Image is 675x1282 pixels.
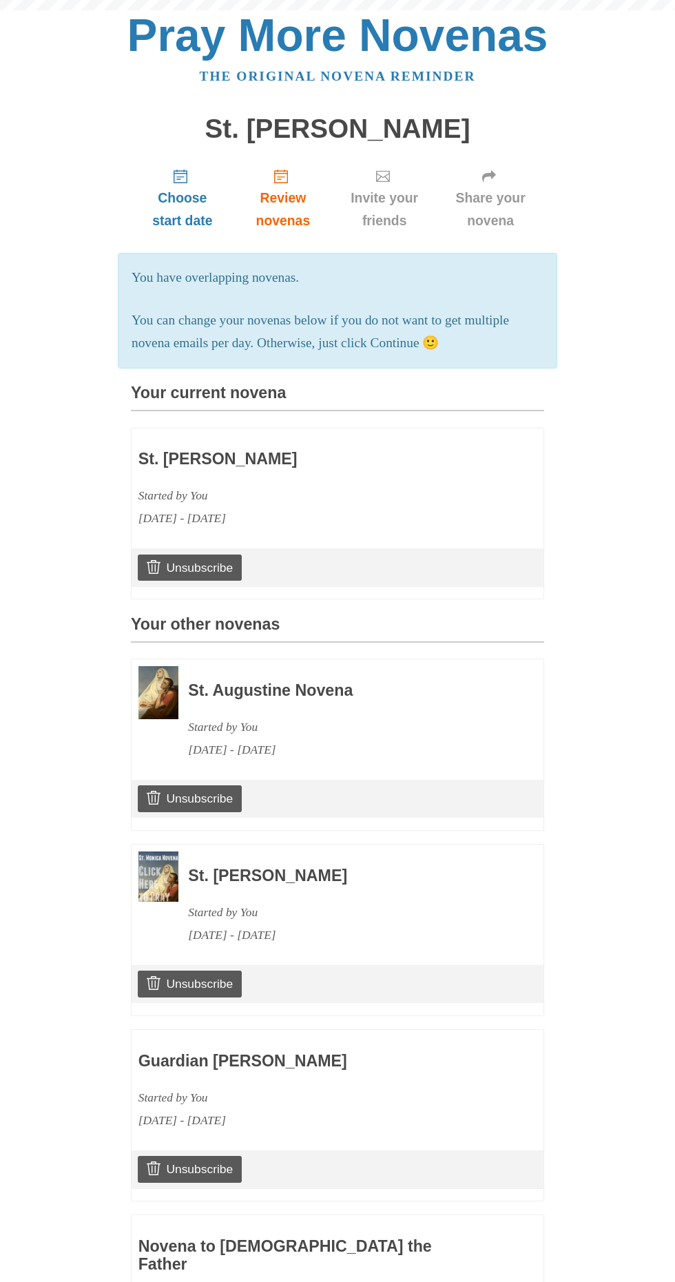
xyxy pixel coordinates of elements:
div: Started by You [188,901,506,924]
img: Novena image [138,851,178,902]
a: Unsubscribe [138,971,242,997]
div: [DATE] - [DATE] [138,1109,457,1132]
div: [DATE] - [DATE] [188,924,506,947]
a: Unsubscribe [138,1156,242,1182]
h3: Guardian [PERSON_NAME] [138,1053,457,1071]
a: The original novena reminder [200,69,476,83]
div: [DATE] - [DATE] [188,738,506,761]
h3: Novena to [DEMOGRAPHIC_DATA] the Father [138,1238,457,1273]
span: Choose start date [145,187,220,232]
span: Invite your friends [346,187,423,232]
span: Share your novena [450,187,530,232]
a: Invite your friends [332,157,437,239]
div: Started by You [138,1086,457,1109]
a: Choose start date [131,157,234,239]
a: Unsubscribe [138,555,242,581]
h3: Your current novena [131,384,544,411]
img: Novena image [138,666,178,719]
a: Pray More Novenas [127,10,548,61]
a: Review novenas [234,157,332,239]
h1: St. [PERSON_NAME] [131,114,544,144]
p: You can change your novenas below if you do not want to get multiple novena emails per day. Other... [132,309,543,355]
h3: St. Augustine Novena [188,682,506,700]
div: Started by You [138,484,457,507]
a: Unsubscribe [138,785,242,811]
div: [DATE] - [DATE] [138,507,457,530]
span: Review novenas [248,187,318,232]
h3: Your other novenas [131,616,544,643]
h3: St. [PERSON_NAME] [138,451,457,468]
div: Started by You [188,716,506,738]
a: Share your novena [437,157,544,239]
p: You have overlapping novenas. [132,267,543,289]
h3: St. [PERSON_NAME] [188,867,506,885]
